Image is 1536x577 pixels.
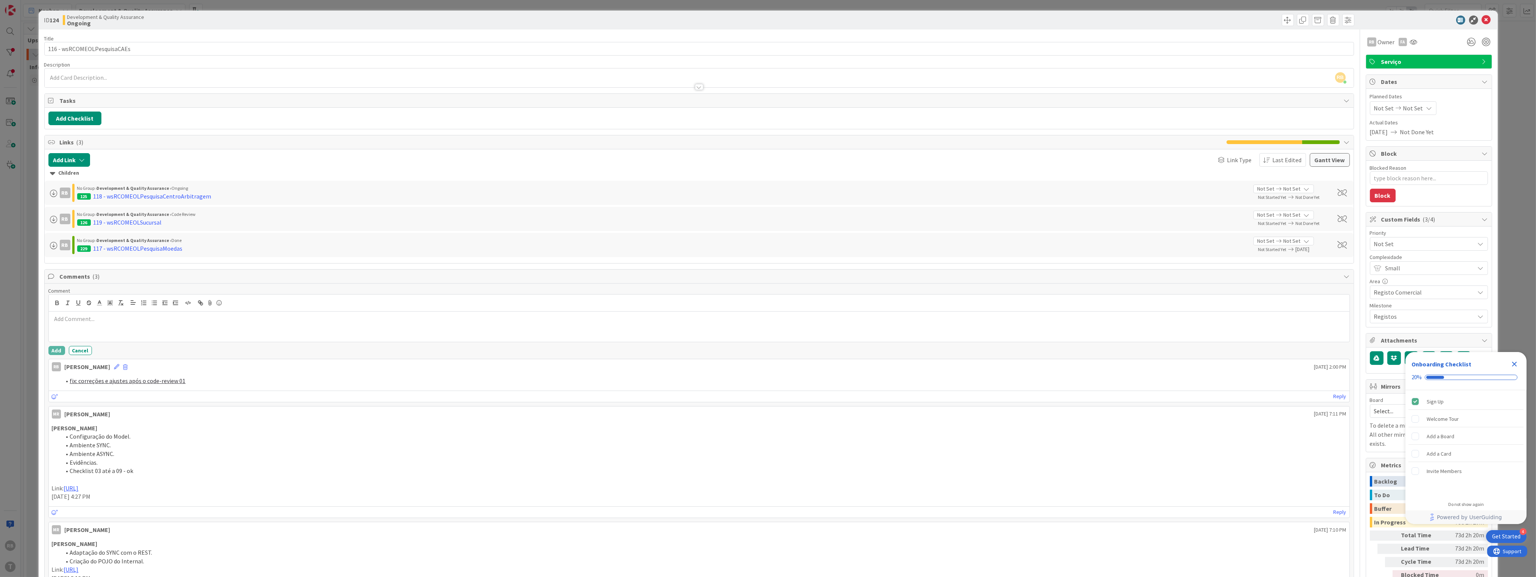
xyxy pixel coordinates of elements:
span: Comment [48,287,70,294]
span: Links [60,138,1223,147]
span: Criação do POJO do Internal. [70,557,145,565]
div: Add a Card is incomplete. [1409,445,1524,462]
span: Ongoing [172,185,188,191]
div: Area [1370,279,1488,284]
div: 126 [77,219,91,226]
div: Add a Card [1427,449,1451,458]
div: Sign Up [1427,397,1444,406]
span: RB [1335,72,1346,83]
span: [DATE] 2:00 PM [1314,363,1346,371]
span: Registos [1374,311,1471,322]
div: 73d 2h 20m [1446,530,1485,541]
span: No Group › [77,211,97,217]
div: 125 [77,193,91,200]
span: Select... [1374,406,1471,416]
span: Tasks [60,96,1340,105]
span: Small [1385,263,1471,273]
button: Last Edited [1259,153,1306,167]
div: Add a Board is incomplete. [1409,428,1524,445]
span: ( 3/4 ) [1423,216,1435,223]
a: Reply [1334,392,1346,401]
div: RB [60,240,70,250]
span: [DATE] 4:27 PM [52,493,91,500]
div: Welcome Tour is incomplete. [1409,411,1524,427]
span: [DATE] 7:11 PM [1314,410,1346,418]
span: Support [16,1,34,10]
span: Registo Comercial [1374,287,1471,298]
a: Powered by UserGuiding [1409,510,1523,524]
div: Welcome Tour [1427,414,1459,423]
div: Sign Up is complete. [1409,393,1524,410]
span: Powered by UserGuiding [1437,513,1502,522]
span: Code Review [172,211,196,217]
span: Not Started Yet [1258,247,1287,252]
span: Ambiente ASYNC. [70,450,115,458]
span: Not Done Yet [1400,127,1434,136]
p: To delete a mirror card, just delete the card. All other mirrored cards will continue to exists. [1370,421,1488,448]
button: Add Checklist [48,112,101,125]
div: Open Get Started checklist, remaining modules: 4 [1486,530,1527,543]
span: Adaptação do SYNC com o REST. [70,549,152,556]
div: 229 [77,245,91,252]
div: RB [1367,37,1376,47]
span: Not Set [1374,104,1394,113]
div: 119 - wsRCOMEOLSucursal [93,218,162,227]
span: Description [44,61,70,68]
button: Cancel [69,346,92,355]
span: ID [44,16,59,25]
div: Buffer [1374,503,1476,514]
b: Development & Quality Assurance › [97,211,172,217]
span: Not Set [1284,237,1301,245]
button: Add Link [48,153,90,167]
label: Blocked Reason [1370,164,1407,171]
label: Title [44,35,54,42]
span: Dates [1381,77,1478,86]
span: Link: [52,566,64,573]
div: Backlog [1374,476,1476,487]
span: Not Started Yet [1258,194,1287,200]
div: FA [1399,38,1407,46]
span: Development & Quality Assurance [67,14,145,20]
span: Configuração do Model. [70,433,131,440]
span: Not Set [1374,239,1471,249]
div: In Progress [1374,517,1455,527]
div: Checklist progress: 20% [1412,374,1520,381]
div: [PERSON_NAME] [65,525,110,534]
div: 73d 2h 20m [1446,544,1485,554]
div: Invite Members [1427,467,1462,476]
span: Last Edited [1273,155,1302,164]
span: Not Set [1284,185,1301,193]
span: Actual Dates [1370,119,1488,127]
div: Cycle Time [1401,557,1443,567]
b: 124 [50,16,59,24]
b: Development & Quality Assurance › [97,185,172,191]
div: Checklist Container [1405,352,1527,524]
span: Link: [52,484,64,492]
span: [DATE] [1370,127,1388,136]
strong: [PERSON_NAME] [52,540,98,548]
div: [PERSON_NAME] [65,409,110,419]
div: 4 [1520,528,1527,535]
div: 20% [1412,374,1422,381]
div: Children [50,169,1348,177]
b: Ongoing [67,20,145,26]
span: Done [172,237,182,243]
button: Block [1370,189,1396,202]
button: Gantt View [1310,153,1350,167]
div: Do not show again [1448,501,1484,507]
span: Not Started Yet [1258,220,1287,226]
span: [DATE] [1296,245,1329,253]
span: Link Type [1227,155,1252,164]
input: type card name here... [44,42,1354,56]
div: Lead Time [1401,544,1443,554]
div: 117 - wsRCOMEOLPesquisaMoedas [93,244,183,253]
a: [URL] [64,484,79,492]
span: Planned Dates [1370,93,1488,101]
div: Complexidade [1370,254,1488,260]
span: Not Set [1403,104,1423,113]
div: To Do [1374,490,1476,500]
span: Ambiente SYNC. [70,441,111,449]
span: Block [1381,149,1478,158]
div: Total Time [1401,530,1443,541]
div: RB [52,362,61,371]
